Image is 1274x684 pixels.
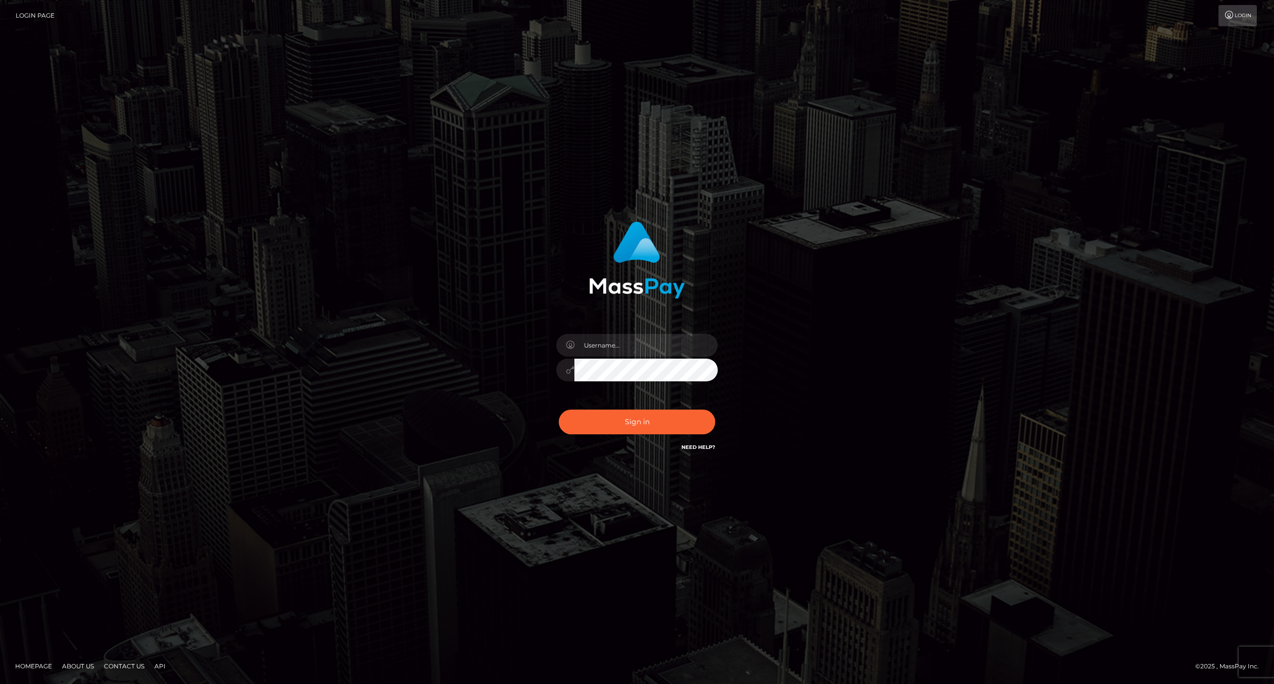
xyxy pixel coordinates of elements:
img: MassPay Login [589,221,685,299]
a: Contact Us [100,658,148,674]
a: Login Page [16,5,55,26]
a: API [150,658,170,674]
a: Homepage [11,658,56,674]
input: Username... [574,334,718,357]
a: Need Help? [681,444,715,450]
div: © 2025 , MassPay Inc. [1195,661,1266,672]
a: Login [1218,5,1257,26]
button: Sign in [559,410,715,434]
a: About Us [58,658,98,674]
